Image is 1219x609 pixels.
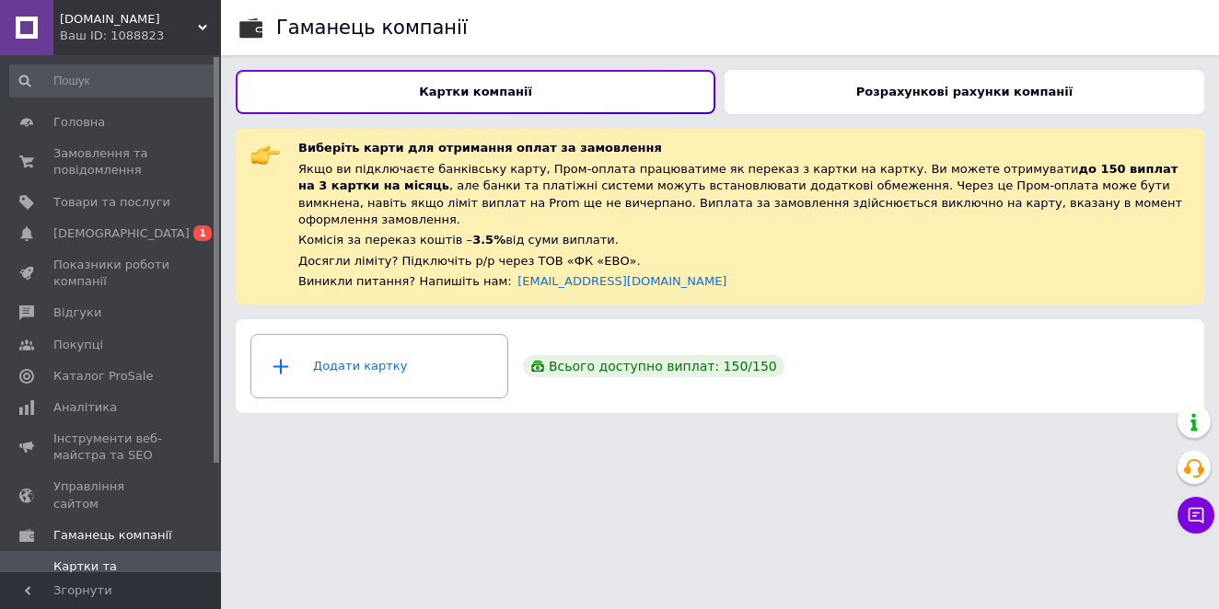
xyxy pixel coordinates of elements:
span: [DEMOGRAPHIC_DATA] [53,225,190,242]
span: Управління сайтом [53,478,170,511]
div: Досягли ліміту? Підключіть р/р через ТОВ «ФК «ЕВО». [298,253,1190,270]
span: Аналітика [53,399,117,416]
span: Картки та рахунки компанії [53,558,170,592]
b: Картки компанії [419,85,532,98]
span: Покупці [53,337,103,353]
span: 3.5% [472,233,505,247]
span: 1 [193,225,212,241]
button: Чат з покупцем [1178,497,1214,534]
span: Інструменти веб-майстра та SEO [53,431,170,464]
div: Виникли питання? Напишіть нам: [298,273,1190,290]
div: Комісія за переказ коштів – від суми виплати. [298,232,1190,249]
a: [EMAIL_ADDRESS][DOMAIN_NAME] [517,274,726,288]
img: :point_right: [250,140,280,169]
div: Якщо ви підключаєте банківську карту, Пром-оплата працюватиме як переказ з картки на картку. Ви м... [298,161,1190,229]
div: Ваш ID: 1088823 [60,28,221,44]
span: Показники роботи компанії [53,257,170,290]
span: Гаманець компанії [53,527,172,544]
span: Виберіть карти для отримання оплат за замовлення [298,141,662,155]
div: Додати картку [262,339,496,394]
span: Каталог ProSale [53,368,153,385]
span: Замовлення та повідомлення [53,145,170,178]
div: Всього доступно виплат: 150 / 150 [523,355,784,377]
input: Пошук [9,64,217,98]
span: Головна [53,114,105,131]
span: Товари та послуги [53,194,170,211]
span: Відгуки [53,304,101,321]
b: Розрахункові рахунки компанії [856,85,1073,98]
div: Гаманець компанії [276,18,468,38]
span: citytel.com.ua [60,11,198,28]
